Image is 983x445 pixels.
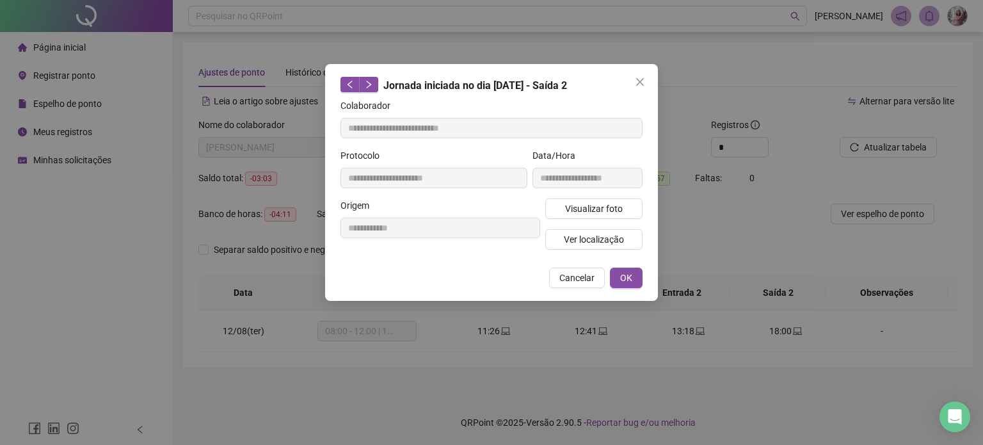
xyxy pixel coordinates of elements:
[340,77,360,92] button: left
[340,149,388,163] label: Protocolo
[635,77,645,87] span: close
[610,268,643,288] button: OK
[359,77,378,92] button: right
[630,72,650,92] button: Close
[545,198,643,219] button: Visualizar foto
[346,80,355,89] span: left
[340,198,378,213] label: Origem
[565,202,623,216] span: Visualizar foto
[364,80,373,89] span: right
[532,149,584,163] label: Data/Hora
[340,77,643,93] div: Jornada iniciada no dia [DATE] - Saída 2
[549,268,605,288] button: Cancelar
[939,401,970,432] div: Open Intercom Messenger
[340,99,399,113] label: Colaborador
[545,229,643,250] button: Ver localização
[620,271,632,285] span: OK
[564,232,624,247] span: Ver localização
[559,271,595,285] span: Cancelar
